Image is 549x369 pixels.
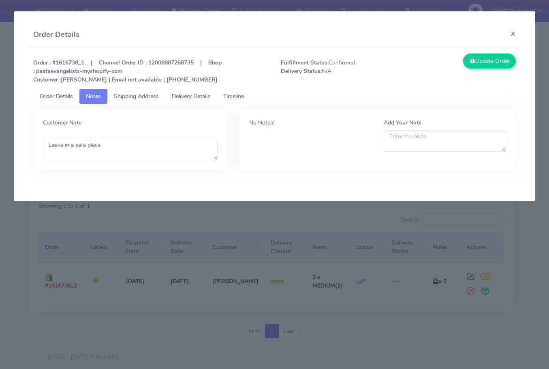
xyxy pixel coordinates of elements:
[223,92,244,100] span: Timeline
[281,59,329,67] strong: Fulfillment Status:
[249,118,372,127] div: No Notes!
[33,89,516,104] ul: Tabs
[40,92,73,100] span: Order Details
[384,118,421,127] label: Add Your Note
[33,29,79,40] h4: Order Details
[33,76,61,84] strong: Customer :
[172,92,210,100] span: Delivery Details
[86,92,101,100] span: Notes
[33,59,222,84] strong: Order : #1616738_1 | Channel Order ID : 12008807268735 | Shop : pastaevangelists-myshopify-com [P...
[281,67,322,75] strong: Delivery Status:
[275,58,398,84] span: Confirmed N/A
[114,92,159,100] span: Shipping Address
[504,23,522,44] button: Close
[463,54,516,69] button: Update Order
[43,118,218,127] label: Customer Note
